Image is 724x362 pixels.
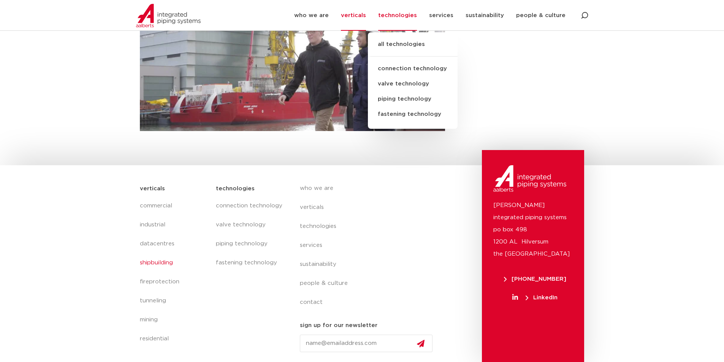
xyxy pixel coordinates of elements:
[300,319,377,332] h5: sign up for our newsletter
[300,179,439,312] nav: Menu
[300,236,439,255] a: services
[368,107,458,122] a: fastening technology
[493,276,577,282] a: [PHONE_NUMBER]
[417,340,425,348] img: send.svg
[216,196,284,215] a: connection technology
[216,234,284,253] a: piping technology
[300,293,439,312] a: contact
[300,198,439,217] a: verticals
[368,76,458,92] a: valve technology
[140,291,209,310] a: tunneling
[140,196,209,348] nav: Menu
[300,274,439,293] a: people & culture
[140,183,165,195] h5: verticals
[493,295,577,300] a: LinkedIn
[300,255,439,274] a: sustainability
[216,183,255,195] h5: technologies
[300,335,433,352] input: name@emailaddress.com
[526,295,558,300] span: LinkedIn
[140,215,209,234] a: industrial
[216,215,284,234] a: valve technology
[368,32,458,129] ul: technologies
[140,234,209,253] a: datacentres
[216,196,284,272] nav: Menu
[216,253,284,272] a: fastening technology
[493,199,573,260] p: [PERSON_NAME] integrated piping systems po box 498 1200 AL Hilversum the [GEOGRAPHIC_DATA]
[140,329,209,348] a: residential
[140,253,209,272] a: shipbuilding
[368,92,458,107] a: piping technology
[368,61,458,76] a: connection technology
[368,40,458,57] a: all technologies
[300,217,439,236] a: technologies
[140,196,209,215] a: commercial
[504,276,566,282] span: [PHONE_NUMBER]
[300,179,439,198] a: who we are
[140,310,209,329] a: mining
[140,272,209,291] a: fireprotection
